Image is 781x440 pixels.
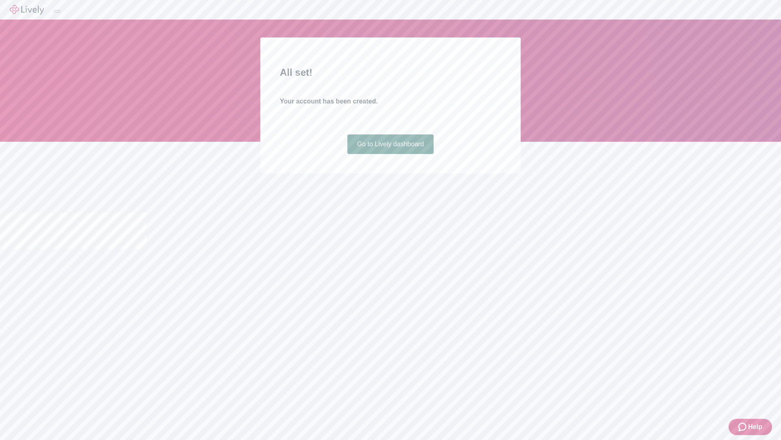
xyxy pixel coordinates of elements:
[10,5,44,15] img: Lively
[54,10,60,13] button: Log out
[748,422,762,432] span: Help
[729,419,772,435] button: Zendesk support iconHelp
[738,422,748,432] svg: Zendesk support icon
[280,65,501,80] h2: All set!
[347,134,434,154] a: Go to Lively dashboard
[280,97,501,106] h4: Your account has been created.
